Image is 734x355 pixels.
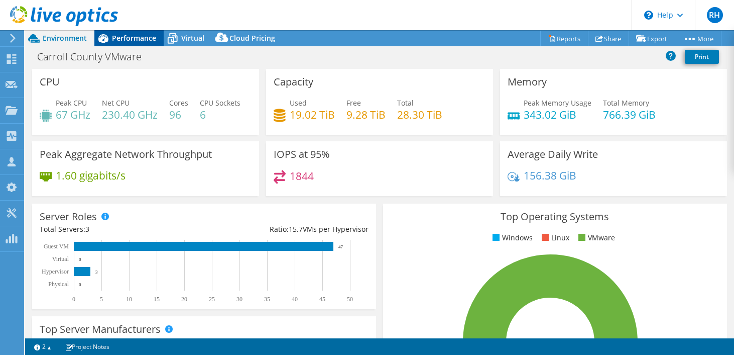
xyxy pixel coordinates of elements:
[524,170,576,181] h4: 156.38 GiB
[397,98,414,108] span: Total
[72,296,75,303] text: 0
[40,211,97,222] h3: Server Roles
[588,31,629,46] a: Share
[490,232,533,243] li: Windows
[40,149,212,160] h3: Peak Aggregate Network Throughput
[169,109,188,120] h4: 96
[40,336,369,347] h4: Total Manufacturers:
[707,7,723,23] span: RH
[347,296,353,303] text: 50
[33,51,157,62] h1: Carroll County VMware
[338,244,343,249] text: 47
[675,31,721,46] a: More
[56,98,87,108] span: Peak CPU
[508,76,547,87] h3: Memory
[43,33,87,43] span: Environment
[85,224,89,234] span: 3
[524,109,591,120] h4: 343.02 GiB
[181,296,187,303] text: 20
[56,170,126,181] h4: 1.60 gigabits/s
[181,33,204,43] span: Virtual
[292,296,298,303] text: 40
[424,338,443,345] tspan: ESXi 7.0
[603,109,656,120] h4: 766.39 GiB
[290,109,335,120] h4: 19.02 TiB
[391,211,719,222] h3: Top Operating Systems
[685,50,719,64] a: Print
[264,296,270,303] text: 35
[204,224,368,235] div: Ratio: VMs per Hypervisor
[289,224,303,234] span: 15.7
[52,255,69,262] text: Virtual
[112,33,156,43] span: Performance
[274,76,313,87] h3: Capacity
[42,268,69,275] text: Hypervisor
[40,76,60,87] h3: CPU
[274,149,330,160] h3: IOPS at 95%
[200,98,240,108] span: CPU Sockets
[603,98,649,108] span: Total Memory
[209,296,215,303] text: 25
[346,109,386,120] h4: 9.28 TiB
[290,170,314,182] h4: 1844
[540,31,588,46] a: Reports
[200,109,240,120] h4: 6
[539,232,569,243] li: Linux
[236,296,242,303] text: 30
[508,149,598,160] h3: Average Daily Write
[56,109,90,120] h4: 67 GHz
[44,243,69,250] text: Guest VM
[397,109,442,120] h4: 28.30 TiB
[154,296,160,303] text: 15
[126,296,132,303] text: 10
[100,296,103,303] text: 5
[27,340,58,353] a: 2
[644,11,653,20] svg: \n
[104,337,108,346] span: 1
[576,232,615,243] li: VMware
[629,31,675,46] a: Export
[102,109,158,120] h4: 230.40 GHz
[95,270,98,275] text: 3
[79,282,81,287] text: 0
[102,98,130,108] span: Net CPU
[405,338,424,345] tspan: 100.0%
[79,257,81,262] text: 0
[58,340,116,353] a: Project Notes
[48,281,69,288] text: Physical
[40,324,161,335] h3: Top Server Manufacturers
[319,296,325,303] text: 45
[169,98,188,108] span: Cores
[229,33,275,43] span: Cloud Pricing
[524,98,591,108] span: Peak Memory Usage
[290,98,307,108] span: Used
[40,224,204,235] div: Total Servers:
[346,98,361,108] span: Free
